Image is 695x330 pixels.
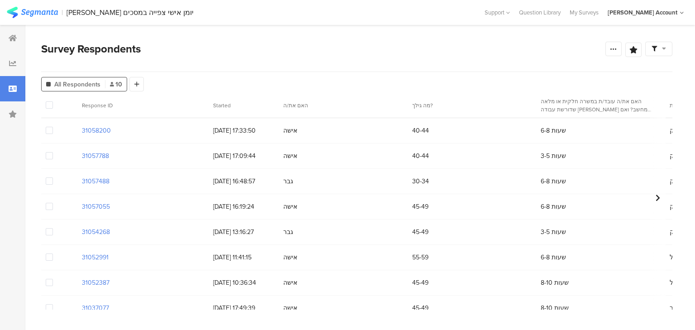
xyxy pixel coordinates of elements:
div: [PERSON_NAME] Account [608,8,677,17]
a: Question Library [514,8,565,17]
span: 6-8 שעות [541,177,566,186]
span: 3-5 שעות [541,227,566,237]
span: [DATE] 10:36:34 [213,278,274,287]
span: 40-44 [412,126,429,135]
span: גבר [283,227,293,237]
span: אישה [283,253,297,262]
span: 55-59 [412,253,428,262]
div: | [62,7,63,18]
span: 6-8 שעות [541,253,566,262]
span: 45-49 [412,303,428,313]
section: 31057488 [82,177,109,186]
span: 10 [110,80,122,89]
span: 8-10 שעות [541,278,569,287]
span: 45-49 [412,227,428,237]
span: 40-44 [412,151,429,161]
section: האם את/ה [283,101,397,110]
span: 45-49 [412,202,428,211]
span: Response ID [82,101,113,110]
span: [DATE] 16:48:57 [213,177,274,186]
span: [DATE] 17:33:50 [213,126,274,135]
section: האם את/ה עובד/ת במשרה חלקית או מלאה שדורשת עבודה [PERSON_NAME] מחשב? ואם כן, כמה שעות ביום ממוצע ... [541,97,654,114]
span: 6-8 שעות [541,202,566,211]
section: 31057055 [82,202,110,211]
span: אישה [283,278,297,287]
span: 8-10 שעות [541,303,569,313]
span: [DATE] 16:19:24 [213,202,274,211]
span: [DATE] 17:49:39 [213,303,274,313]
section: 31052387 [82,278,109,287]
span: אישה [283,151,297,161]
span: אישה [283,303,297,313]
section: 31037077 [82,303,109,313]
div: [PERSON_NAME] יומן אישי צפייה במסכים [67,8,194,17]
span: All Respondents [54,80,100,89]
span: [DATE] 17:09:44 [213,151,274,161]
span: גבר [283,177,293,186]
section: 31057788 [82,151,109,161]
span: 30-34 [412,177,429,186]
section: 31058200 [82,126,111,135]
span: Started [213,101,231,110]
section: 31054268 [82,227,110,237]
section: מה גילך? [412,101,526,110]
span: [DATE] 11:41:15 [213,253,274,262]
section: 31052991 [82,253,109,262]
span: 45-49 [412,278,428,287]
a: My Surveys [565,8,603,17]
span: אישה [283,202,297,211]
div: Support [485,5,510,19]
span: 3-5 שעות [541,151,566,161]
span: 6-8 שעות [541,126,566,135]
span: [DATE] 13:16:27 [213,227,274,237]
span: אישה [283,126,297,135]
span: Survey Respondents [41,41,141,57]
img: segmanta logo [7,7,58,18]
